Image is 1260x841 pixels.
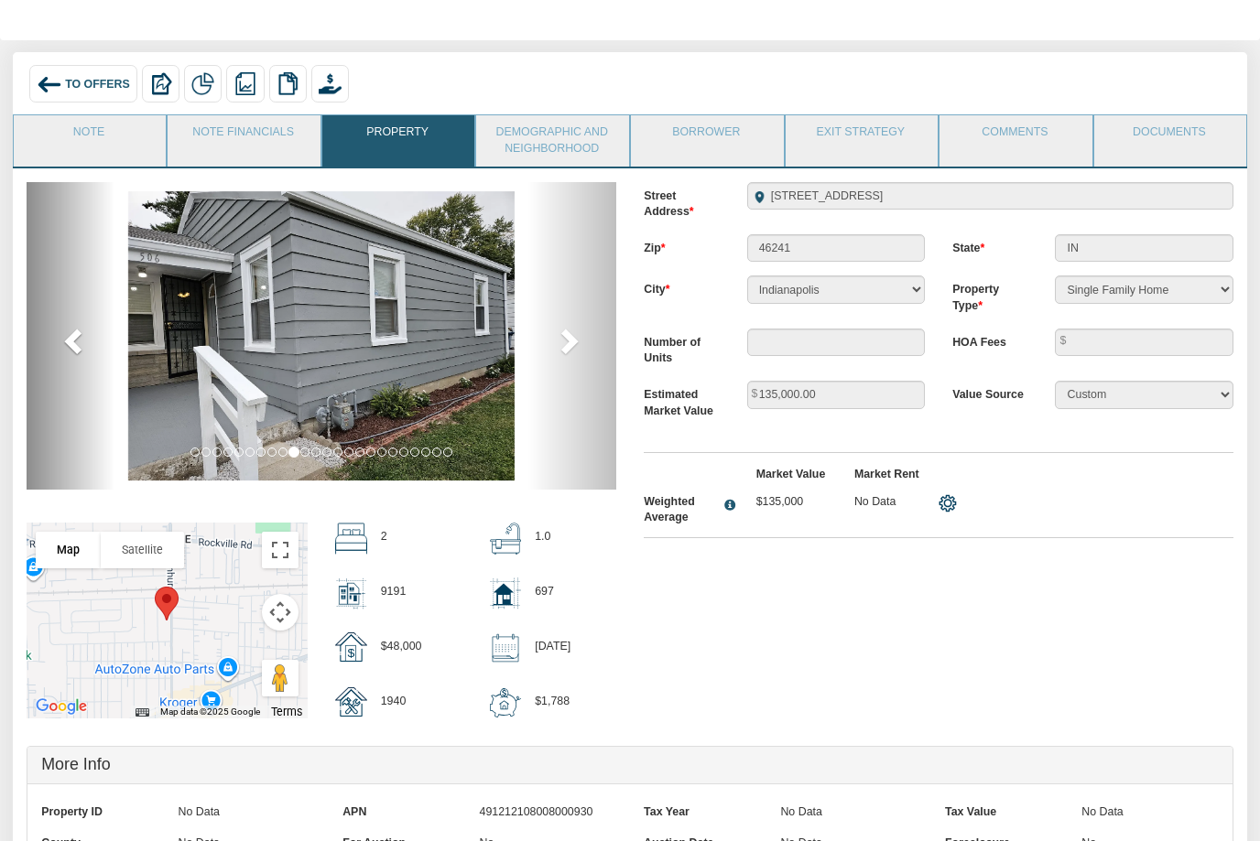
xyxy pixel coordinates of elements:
[490,577,522,609] img: home_size.svg
[149,72,173,96] img: export.svg
[179,798,292,829] p: No Data
[168,115,319,161] a: Note Financials
[631,115,782,161] a: Borrower
[271,706,302,718] a: Terms (opens in new tab)
[535,632,570,663] p: [DATE]
[535,523,550,554] p: 1.0
[191,72,215,96] img: partial.png
[1081,798,1195,829] p: No Data
[630,182,733,221] label: Street Address
[335,632,367,662] img: sold_price.svg
[854,494,925,511] p: No Data
[939,494,957,512] img: settings.png
[101,532,184,568] button: Show satellite imagery
[644,494,717,526] div: Weighted Average
[14,115,165,161] a: Note
[786,115,937,161] a: Exit Strategy
[841,467,939,483] label: Market Rent
[1094,115,1245,161] a: Documents
[939,275,1041,314] label: Property Type
[262,660,299,696] button: Drag Pegman onto the map to open Street View
[630,381,733,419] label: Estimated Market Value
[939,329,1041,351] label: HOA Fees
[160,706,260,717] span: Map data ©2025 Google
[381,632,422,663] p: $48,000
[234,72,257,96] img: reports.png
[476,115,627,166] a: Demographic and Neighborhood
[322,115,473,161] a: Property
[480,798,593,829] p: 491212108008000930
[128,191,515,480] img: 575481
[743,467,841,483] label: Market Value
[630,275,733,298] label: City
[31,695,92,718] a: Open this area in Google Maps (opens a new window)
[37,72,62,98] img: back_arrow_left_icon.svg
[381,523,387,554] p: 2
[940,115,1091,161] a: Comments
[490,687,522,719] img: down_payment.svg
[335,577,367,609] img: lot_size.svg
[41,756,1219,774] h4: More Info
[27,798,178,829] label: Property ID
[329,798,479,829] label: APN
[319,72,342,96] img: purchase_offer.png
[65,78,130,91] span: To Offers
[335,687,367,717] img: year_built.svg
[147,579,186,628] div: Marker
[939,234,1041,257] label: State
[630,234,733,257] label: Zip
[630,329,733,367] label: Number of Units
[490,632,522,664] img: sold_date.svg
[36,532,101,568] button: Show street map
[490,523,522,555] img: bath.svg
[31,695,92,718] img: Google
[335,523,367,555] img: beds.svg
[381,687,407,718] p: 1940
[277,72,300,96] img: copy.png
[780,798,894,829] p: No Data
[136,706,148,718] button: Keyboard shortcuts
[939,381,1041,404] label: Value Source
[262,532,299,568] button: Toggle fullscreen view
[381,577,407,609] p: 9191
[535,577,554,609] p: 697
[535,687,570,718] p: $1,788
[931,798,1081,829] label: Tax Value
[262,594,299,631] button: Map camera controls
[630,798,780,829] label: Tax Year
[756,494,827,511] p: $135,000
